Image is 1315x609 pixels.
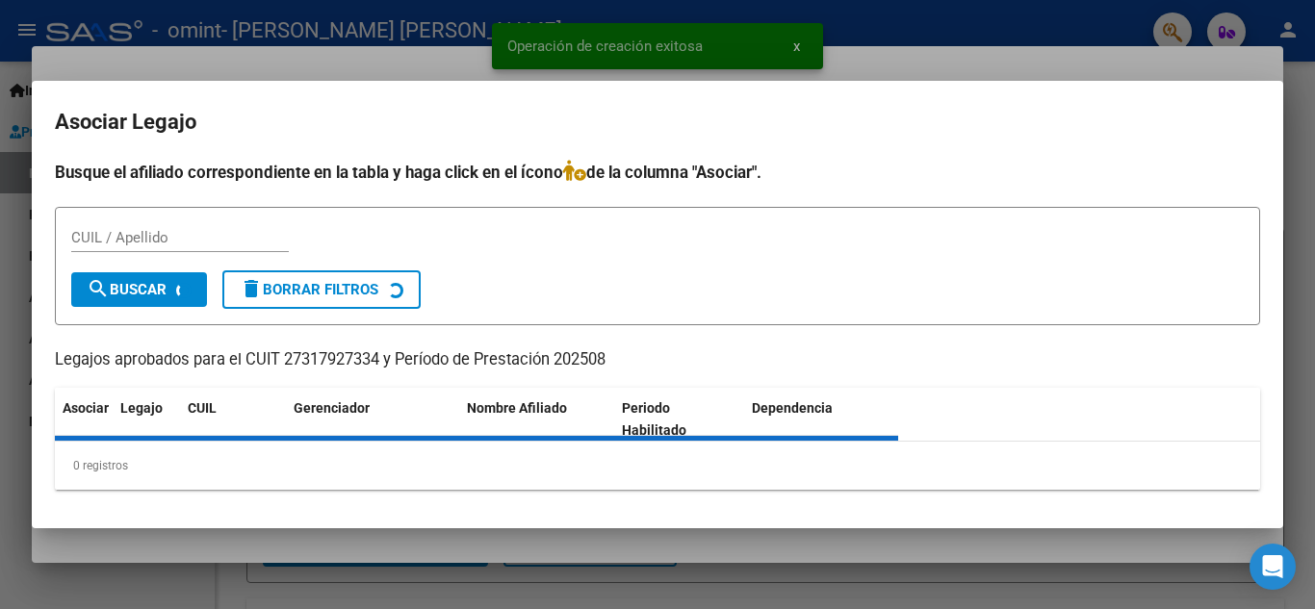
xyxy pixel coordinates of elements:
[614,388,744,451] datatable-header-cell: Periodo Habilitado
[120,400,163,416] span: Legajo
[71,272,207,307] button: Buscar
[240,281,378,298] span: Borrar Filtros
[459,388,614,451] datatable-header-cell: Nombre Afiliado
[467,400,567,416] span: Nombre Afiliado
[294,400,370,416] span: Gerenciador
[87,277,110,300] mat-icon: search
[55,388,113,451] datatable-header-cell: Asociar
[87,281,167,298] span: Buscar
[286,388,459,451] datatable-header-cell: Gerenciador
[180,388,286,451] datatable-header-cell: CUIL
[240,277,263,300] mat-icon: delete
[55,104,1260,140] h2: Asociar Legajo
[744,388,899,451] datatable-header-cell: Dependencia
[55,442,1260,490] div: 0 registros
[55,348,1260,372] p: Legajos aprobados para el CUIT 27317927334 y Período de Prestación 202508
[55,160,1260,185] h4: Busque el afiliado correspondiente en la tabla y haga click en el ícono de la columna "Asociar".
[188,400,217,416] span: CUIL
[222,270,421,309] button: Borrar Filtros
[752,400,833,416] span: Dependencia
[1250,544,1296,590] div: Open Intercom Messenger
[113,388,180,451] datatable-header-cell: Legajo
[63,400,109,416] span: Asociar
[622,400,686,438] span: Periodo Habilitado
